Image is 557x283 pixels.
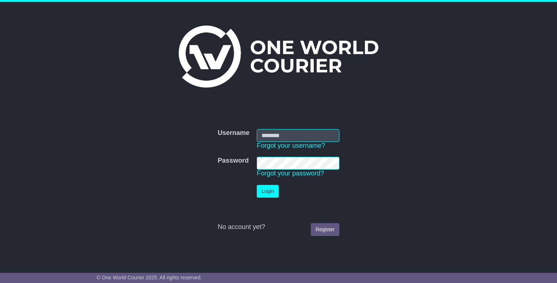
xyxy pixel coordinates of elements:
[257,185,279,198] button: Login
[311,223,339,236] a: Register
[179,26,378,88] img: One World
[218,129,249,137] label: Username
[218,157,249,165] label: Password
[96,275,202,280] span: © One World Courier 2025. All rights reserved.
[257,170,324,177] a: Forgot your password?
[218,223,339,231] div: No account yet?
[257,142,325,149] a: Forgot your username?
